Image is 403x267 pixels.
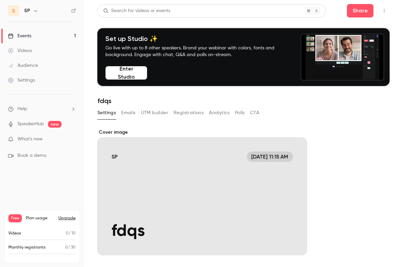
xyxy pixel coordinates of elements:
[97,97,390,105] h1: fdqs
[8,62,38,69] div: Audience
[8,47,32,54] div: Videos
[8,77,35,84] div: Settings
[209,107,230,118] button: Analytics
[97,129,307,255] section: Cover image
[24,7,30,14] h6: SP
[97,129,307,136] label: Cover image
[8,105,76,113] li: help-dropdown-opener
[26,216,54,221] span: Plan usage
[66,230,76,236] p: / 10
[103,7,170,14] div: Search for videos or events
[8,230,21,236] p: Videos
[48,121,61,128] span: new
[8,214,22,222] span: Free
[65,246,68,250] span: 0
[66,231,69,235] span: 0
[174,107,204,118] button: Registrations
[250,107,259,118] button: CTA
[8,244,46,251] p: Monthly registrants
[105,66,147,80] button: Enter Studio
[58,216,76,221] button: Upgrade
[17,105,27,113] span: Help
[17,136,43,143] span: What's new
[17,152,46,159] span: Book a demo
[12,7,15,14] span: S
[105,35,290,43] h4: Set up Studio ✨
[17,121,44,128] a: SpeakerHub
[65,244,76,251] p: / 30
[105,45,290,58] p: Go live with up to 8 other speakers. Brand your webinar with colors, fonts and background. Engage...
[235,107,245,118] button: Polls
[121,107,135,118] button: Emails
[97,107,116,118] button: Settings
[347,4,373,17] button: Share
[141,107,168,118] button: UTM builder
[8,33,31,39] div: Events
